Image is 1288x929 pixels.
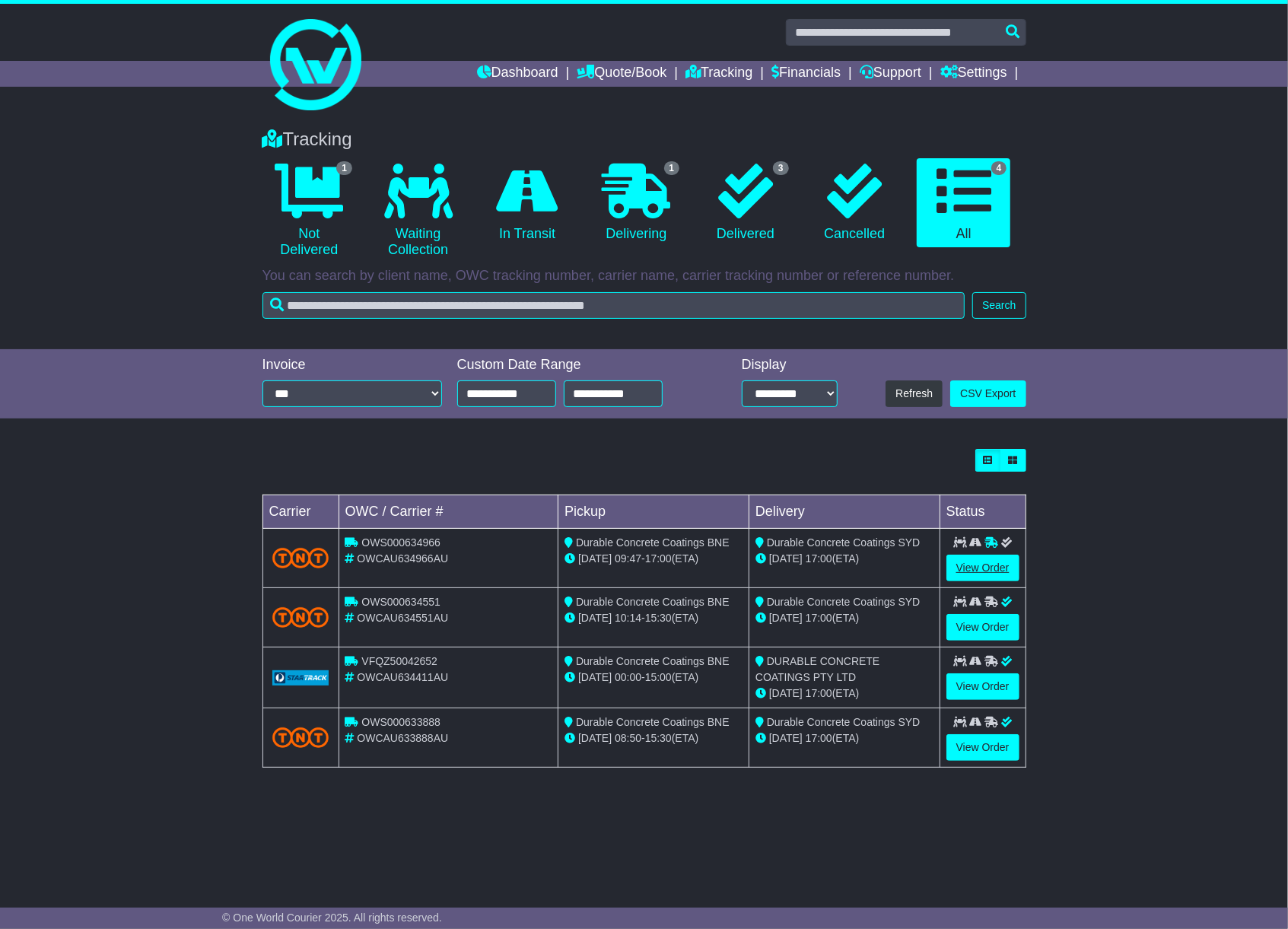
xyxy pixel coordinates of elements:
a: View Order [946,614,1019,641]
a: Support [860,61,921,87]
td: Pickup [558,495,749,529]
a: 1 Delivering [590,158,683,248]
a: CSV Export [950,380,1026,407]
td: Carrier [262,495,339,529]
span: Durable Concrete Coatings BNE [576,536,730,549]
span: 4 [991,161,1007,175]
span: [DATE] [578,552,612,565]
a: Tracking [685,61,752,87]
span: 17:00 [806,552,832,565]
span: [DATE] [578,612,612,624]
span: 15:30 [645,732,672,744]
span: [DATE] [578,732,612,744]
div: Tracking [255,129,1034,151]
a: Settings [940,61,1007,87]
a: View Order [946,673,1019,700]
span: 15:00 [645,671,672,683]
span: OWCAU633888AU [357,732,448,744]
img: TNT_Domestic.png [272,548,329,568]
div: - (ETA) [564,670,743,686]
span: Durable Concrete Coatings BNE [576,655,730,667]
span: [DATE] [769,687,803,699]
img: TNT_Domestic.png [272,727,329,748]
span: Durable Concrete Coatings SYD [767,596,921,608]
span: [DATE] [769,552,803,565]
td: OWC / Carrier # [339,495,558,529]
span: OWS000634966 [361,536,440,549]
span: OWS000633888 [361,716,440,728]
span: 1 [664,161,680,175]
img: TNT_Domestic.png [272,607,329,628]
div: (ETA) [755,730,933,746]
button: Refresh [886,380,943,407]
a: Dashboard [477,61,558,87]
span: 17:00 [806,612,832,624]
p: You can search by client name, OWC tracking number, carrier name, carrier tracking number or refe... [262,268,1026,285]
span: 3 [773,161,789,175]
span: 00:00 [615,671,641,683]
span: 1 [336,161,352,175]
span: Durable Concrete Coatings SYD [767,536,921,549]
span: © One World Courier 2025. All rights reserved. [222,912,442,924]
div: - (ETA) [564,610,743,626]
div: - (ETA) [564,730,743,746]
a: Cancelled [808,158,902,248]
span: 09:47 [615,552,641,565]
span: 08:50 [615,732,641,744]
button: Search [972,292,1026,319]
span: [DATE] [578,671,612,683]
a: View Order [946,734,1019,761]
div: (ETA) [755,610,933,626]
img: GetCarrierServiceLogo [272,670,329,686]
span: VFQZ50042652 [361,655,437,667]
span: 10:14 [615,612,641,624]
span: OWCAU634411AU [357,671,448,683]
div: Invoice [262,357,442,374]
a: Quote/Book [577,61,666,87]
div: Display [742,357,838,374]
span: Durable Concrete Coatings BNE [576,716,730,728]
a: 4 All [917,158,1010,248]
a: In Transit [480,158,574,248]
span: Durable Concrete Coatings SYD [767,716,921,728]
span: 17:00 [806,732,832,744]
span: 15:30 [645,612,672,624]
div: (ETA) [755,551,933,567]
td: Delivery [749,495,940,529]
div: - (ETA) [564,551,743,567]
a: View Order [946,555,1019,581]
td: Status [940,495,1026,529]
span: Durable Concrete Coatings BNE [576,596,730,608]
span: [DATE] [769,732,803,744]
span: 17:00 [806,687,832,699]
span: OWS000634551 [361,596,440,608]
span: DURABLE CONCRETE COATINGS PTY LTD [755,655,879,683]
span: 17:00 [645,552,672,565]
div: (ETA) [755,686,933,702]
span: OWCAU634551AU [357,612,448,624]
span: [DATE] [769,612,803,624]
span: OWCAU634966AU [357,552,448,565]
a: Waiting Collection [371,158,465,264]
a: 3 Delivered [698,158,792,248]
div: Custom Date Range [457,357,701,374]
a: Financials [771,61,841,87]
a: 1 Not Delivered [262,158,356,264]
